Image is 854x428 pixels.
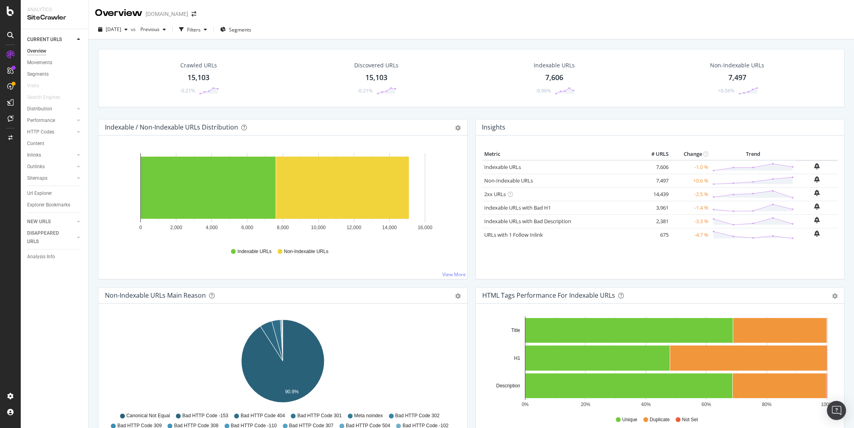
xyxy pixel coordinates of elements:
td: -4.7 % [671,228,710,241]
div: Explorer Bookmarks [27,201,70,209]
div: [DOMAIN_NAME] [146,10,188,18]
button: Filters [176,23,210,36]
span: Duplicate [650,416,670,423]
text: 10,000 [311,225,326,230]
div: Analysis Info [27,253,55,261]
div: Discovered URLs [354,61,398,69]
a: Indexable URLs with Bad H1 [484,204,551,211]
text: 8,000 [277,225,289,230]
div: Crawled URLs [180,61,217,69]
text: Title [511,328,520,333]
div: Content [27,139,44,148]
div: -0.21% [357,87,373,94]
th: Trend [710,148,796,160]
div: Outlinks [27,163,45,171]
a: Sitemaps [27,174,75,183]
a: Non-Indexable URLs [484,177,533,184]
th: Metric [482,148,639,160]
div: -0.96% [536,87,551,94]
a: Movements [27,59,83,67]
a: Indexable URLs [484,163,521,171]
th: # URLS [639,148,671,160]
text: 14,000 [382,225,397,230]
div: Segments [27,70,49,79]
text: H1 [514,355,520,361]
span: Indexable URLs [237,248,271,255]
div: CURRENT URLS [27,35,62,44]
text: 60% [701,402,711,407]
span: Bad HTTP Code 302 [395,412,440,419]
text: 4,000 [206,225,218,230]
a: DISAPPEARED URLS [27,229,75,246]
div: bell-plus [814,203,820,210]
a: CURRENT URLS [27,35,75,44]
div: gear [455,293,461,299]
a: Performance [27,116,75,125]
svg: A chart. [105,148,461,241]
td: 3,961 [639,201,671,214]
a: Distribution [27,105,75,113]
span: Bad HTTP Code 301 [297,412,341,419]
div: 15,103 [187,73,209,83]
td: -3.3 % [671,214,710,228]
td: -1.0 % [671,160,710,174]
svg: A chart. [482,316,838,409]
div: +0.56% [718,87,734,94]
div: Indexable / Non-Indexable URLs Distribution [105,123,238,131]
text: 16,000 [418,225,432,230]
th: Change [671,148,710,160]
div: Non-Indexable URLs [710,61,764,69]
span: Canonical Not Equal [126,412,170,419]
text: 90.9% [285,389,299,395]
div: bell-plus [814,230,820,237]
svg: A chart. [105,316,461,409]
span: Bad HTTP Code 404 [241,412,285,419]
td: 7,497 [639,174,671,187]
div: SiteCrawler [27,13,82,22]
div: Analytics [27,6,82,13]
div: Movements [27,59,52,67]
div: bell-plus [814,217,820,223]
a: View More [442,271,466,278]
text: 40% [641,402,651,407]
div: Overview [95,6,142,20]
text: 12,000 [347,225,361,230]
a: 2xx URLs [484,190,506,198]
span: Previous [137,26,160,33]
span: 2025 Sep. 14th [106,26,121,33]
div: Visits [27,82,39,90]
a: Overview [27,47,83,55]
span: vs [131,26,137,33]
div: Overview [27,47,46,55]
a: Segments [27,70,83,79]
div: Filters [187,26,201,33]
text: 0 [139,225,142,230]
div: Inlinks [27,151,41,159]
td: 2,381 [639,214,671,228]
div: bell-plus [814,163,820,169]
div: Distribution [27,105,52,113]
td: -1.4 % [671,201,710,214]
a: Indexable URLs with Bad Description [484,218,571,225]
div: Sitemaps [27,174,47,183]
a: Content [27,139,83,148]
a: Explorer Bookmarks [27,201,83,209]
td: 14,439 [639,187,671,201]
a: HTTP Codes [27,128,75,136]
button: Previous [137,23,169,36]
div: gear [455,125,461,131]
span: Unique [622,416,637,423]
div: 15,103 [365,73,387,83]
td: -2.5 % [671,187,710,201]
a: URLs with 1 Follow Inlink [484,231,543,238]
span: Meta noindex [354,412,383,419]
div: arrow-right-arrow-left [191,11,196,17]
td: 675 [639,228,671,241]
a: Outlinks [27,163,75,171]
span: Segments [229,26,251,33]
span: Not Set [682,416,698,423]
text: 2,000 [170,225,182,230]
div: 7,497 [728,73,746,83]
